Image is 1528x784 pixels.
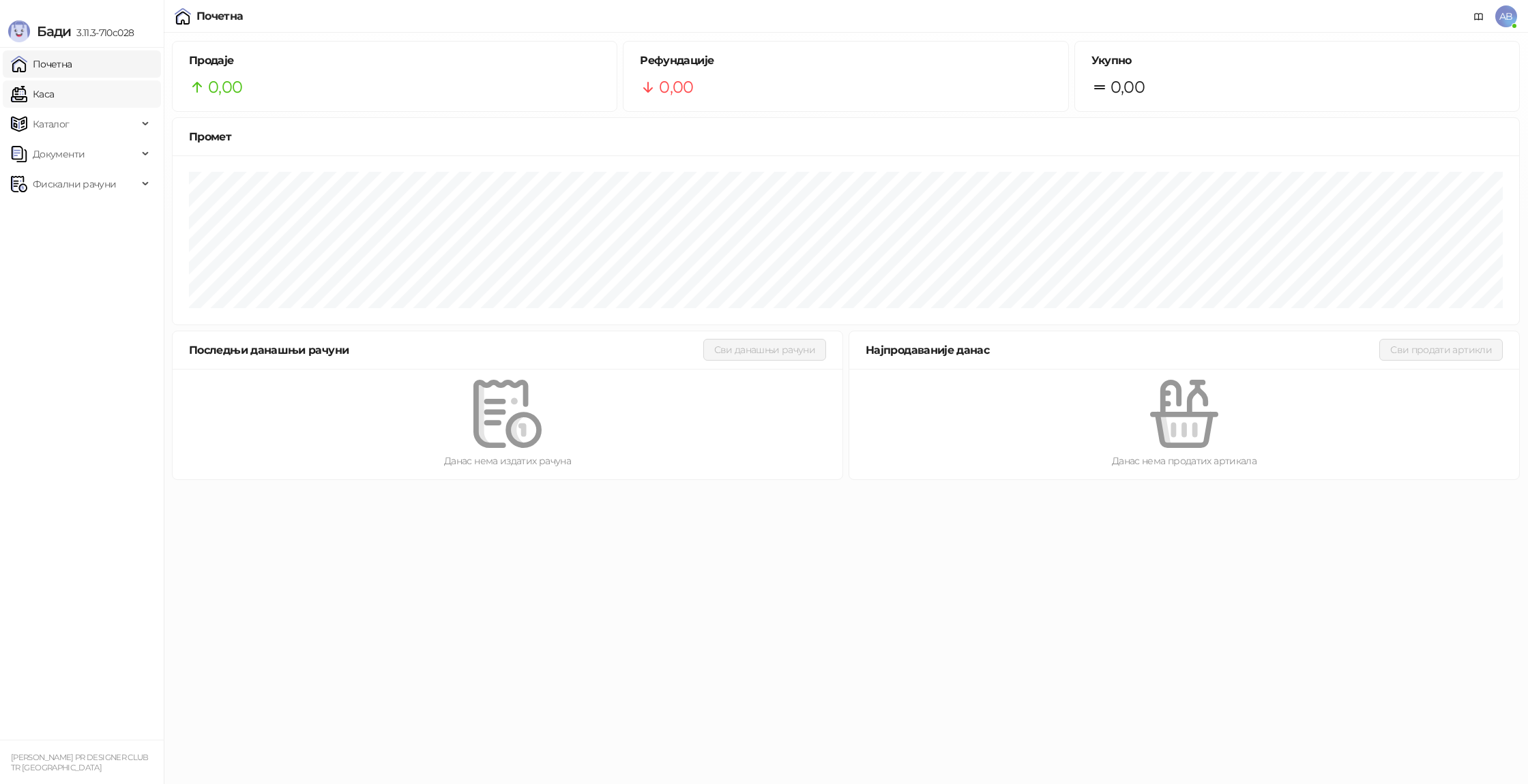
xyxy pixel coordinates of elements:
div: Данас нема продатих артикала [871,453,1497,468]
span: 0,00 [208,74,242,100]
button: Сви продати артикли [1379,339,1503,361]
span: 0,00 [659,74,693,100]
div: Промет [189,128,1503,145]
a: Каса [11,80,54,108]
h5: Рефундације [640,52,1051,69]
span: 3.11.3-710c028 [71,27,134,39]
span: Фискални рачуни [33,170,116,198]
div: Најпродаваније данас [866,342,1379,359]
img: Logo [8,20,30,42]
span: Бади [37,23,71,40]
div: Данас нема издатих рачуна [194,453,821,468]
button: Сви данашњи рачуни [703,339,826,361]
h5: Продаје [189,52,600,69]
h5: Укупно [1091,52,1503,69]
small: [PERSON_NAME] PR DESIGNER CLUB TR [GEOGRAPHIC_DATA] [11,753,149,772]
a: Почетна [11,50,72,78]
span: 0,00 [1111,74,1145,100]
div: Почетна [196,11,244,22]
span: Каталог [33,110,70,138]
a: Документација [1468,5,1490,27]
div: Последњи данашњи рачуни [189,342,703,359]
span: AB [1495,5,1517,27]
span: Документи [33,140,85,168]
